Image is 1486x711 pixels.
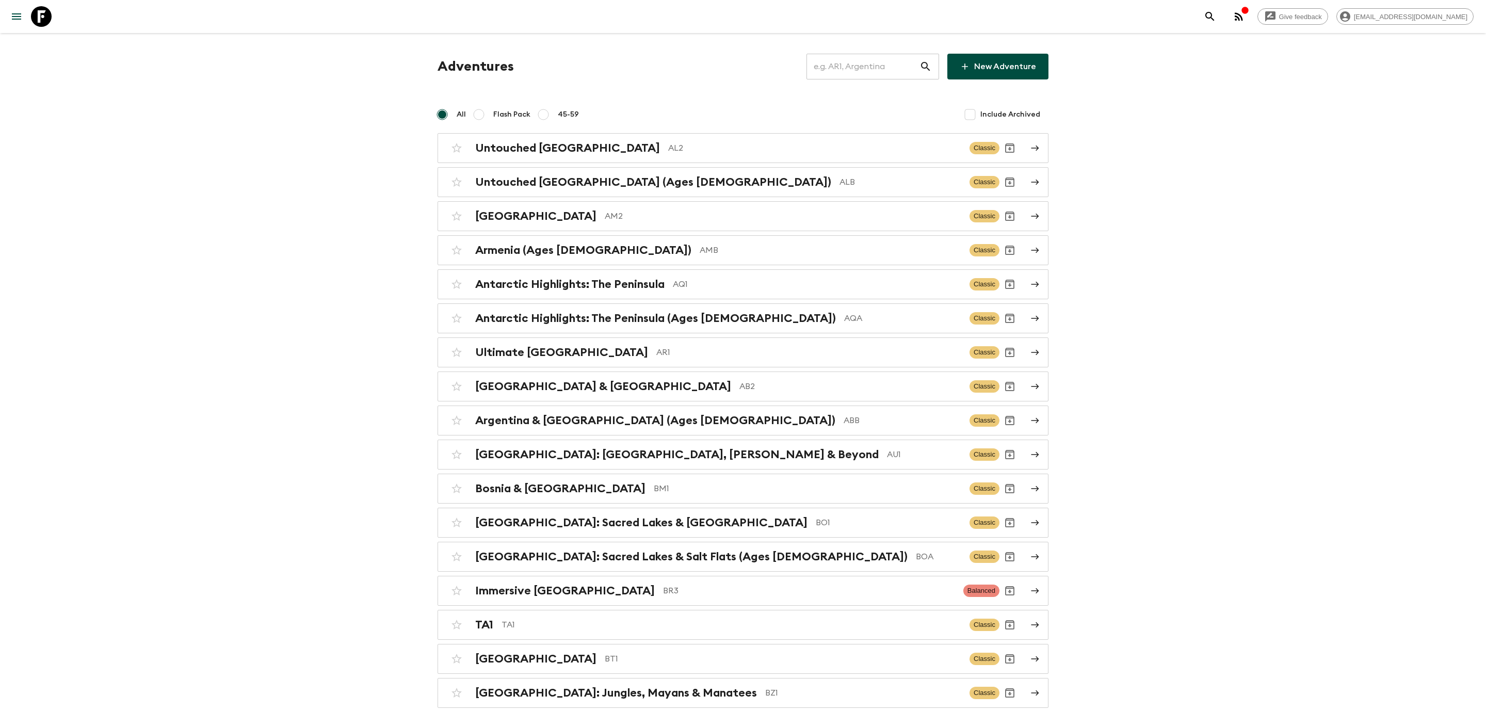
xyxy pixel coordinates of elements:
a: Untouched [GEOGRAPHIC_DATA] (Ages [DEMOGRAPHIC_DATA])ALBClassicArchive [438,167,1048,197]
p: ALB [839,176,961,188]
h2: Ultimate [GEOGRAPHIC_DATA] [475,346,648,359]
p: AU1 [887,448,961,461]
a: Ultimate [GEOGRAPHIC_DATA]AR1ClassicArchive [438,337,1048,367]
span: All [457,109,466,120]
button: Archive [999,274,1020,295]
button: Archive [999,683,1020,703]
h2: Armenia (Ages [DEMOGRAPHIC_DATA]) [475,244,691,257]
input: e.g. AR1, Argentina [806,52,919,81]
h2: Bosnia & [GEOGRAPHIC_DATA] [475,482,645,495]
a: Bosnia & [GEOGRAPHIC_DATA]BM1ClassicArchive [438,474,1048,504]
p: AB2 [739,380,961,393]
span: Classic [970,176,999,188]
p: BOA [916,551,961,563]
span: Flash Pack [493,109,530,120]
p: TA1 [502,619,961,631]
button: Archive [999,546,1020,567]
p: AR1 [656,346,961,359]
span: Classic [970,516,999,529]
span: Give feedback [1273,13,1328,21]
p: AMB [700,244,961,256]
h2: Antarctic Highlights: The Peninsula (Ages [DEMOGRAPHIC_DATA]) [475,312,836,325]
button: Archive [999,649,1020,669]
h2: Antarctic Highlights: The Peninsula [475,278,665,291]
h2: [GEOGRAPHIC_DATA]: Sacred Lakes & [GEOGRAPHIC_DATA] [475,516,807,529]
span: Balanced [963,585,999,597]
span: Classic [970,687,999,699]
h2: [GEOGRAPHIC_DATA]: Sacred Lakes & Salt Flats (Ages [DEMOGRAPHIC_DATA]) [475,550,908,563]
h2: [GEOGRAPHIC_DATA]: [GEOGRAPHIC_DATA], [PERSON_NAME] & Beyond [475,448,879,461]
a: Antarctic Highlights: The PeninsulaAQ1ClassicArchive [438,269,1048,299]
span: Classic [970,482,999,495]
span: 45-59 [558,109,579,120]
h2: Untouched [GEOGRAPHIC_DATA] (Ages [DEMOGRAPHIC_DATA]) [475,175,831,189]
button: Archive [999,512,1020,533]
button: Archive [999,240,1020,261]
button: Archive [999,410,1020,431]
button: Archive [999,308,1020,329]
span: Classic [970,653,999,665]
p: AL2 [668,142,961,154]
a: Armenia (Ages [DEMOGRAPHIC_DATA])AMBClassicArchive [438,235,1048,265]
p: BO1 [816,516,961,529]
a: [GEOGRAPHIC_DATA] & [GEOGRAPHIC_DATA]AB2ClassicArchive [438,371,1048,401]
span: [EMAIL_ADDRESS][DOMAIN_NAME] [1348,13,1473,21]
p: AM2 [605,210,961,222]
button: Archive [999,580,1020,601]
a: [GEOGRAPHIC_DATA]: Sacred Lakes & [GEOGRAPHIC_DATA]BO1ClassicArchive [438,508,1048,538]
h2: [GEOGRAPHIC_DATA]: Jungles, Mayans & Manatees [475,686,757,700]
a: [GEOGRAPHIC_DATA]: Jungles, Mayans & ManateesBZ1ClassicArchive [438,678,1048,708]
p: AQA [844,312,961,325]
span: Classic [970,312,999,325]
span: Classic [970,210,999,222]
span: Classic [970,448,999,461]
button: Archive [999,342,1020,363]
span: Classic [970,142,999,154]
button: search adventures [1200,6,1220,27]
button: Archive [999,172,1020,192]
span: Classic [970,414,999,427]
span: Classic [970,346,999,359]
h2: TA1 [475,618,493,632]
p: BZ1 [765,687,961,699]
p: BT1 [605,653,961,665]
a: [GEOGRAPHIC_DATA]AM2ClassicArchive [438,201,1048,231]
button: Archive [999,138,1020,158]
span: Classic [970,278,999,290]
a: New Adventure [947,54,1048,79]
span: Classic [970,380,999,393]
button: Archive [999,376,1020,397]
span: Include Archived [980,109,1040,120]
a: Give feedback [1257,8,1328,25]
button: Archive [999,206,1020,227]
h2: Argentina & [GEOGRAPHIC_DATA] (Ages [DEMOGRAPHIC_DATA]) [475,414,835,427]
a: Argentina & [GEOGRAPHIC_DATA] (Ages [DEMOGRAPHIC_DATA])ABBClassicArchive [438,406,1048,435]
p: AQ1 [673,278,961,290]
h2: [GEOGRAPHIC_DATA] [475,652,596,666]
p: BM1 [654,482,961,495]
span: Classic [970,619,999,631]
h2: Immersive [GEOGRAPHIC_DATA] [475,584,655,597]
p: ABB [844,414,961,427]
button: Archive [999,478,1020,499]
a: Antarctic Highlights: The Peninsula (Ages [DEMOGRAPHIC_DATA])AQAClassicArchive [438,303,1048,333]
div: [EMAIL_ADDRESS][DOMAIN_NAME] [1336,8,1474,25]
h2: [GEOGRAPHIC_DATA] [475,209,596,223]
a: Immersive [GEOGRAPHIC_DATA]BR3BalancedArchive [438,576,1048,606]
a: TA1TA1ClassicArchive [438,610,1048,640]
a: [GEOGRAPHIC_DATA]: [GEOGRAPHIC_DATA], [PERSON_NAME] & BeyondAU1ClassicArchive [438,440,1048,470]
a: [GEOGRAPHIC_DATA]BT1ClassicArchive [438,644,1048,674]
h2: [GEOGRAPHIC_DATA] & [GEOGRAPHIC_DATA] [475,380,731,393]
h2: Untouched [GEOGRAPHIC_DATA] [475,141,660,155]
button: menu [6,6,27,27]
p: BR3 [663,585,955,597]
span: Classic [970,551,999,563]
a: Untouched [GEOGRAPHIC_DATA]AL2ClassicArchive [438,133,1048,163]
button: Archive [999,444,1020,465]
h1: Adventures [438,56,514,77]
a: [GEOGRAPHIC_DATA]: Sacred Lakes & Salt Flats (Ages [DEMOGRAPHIC_DATA])BOAClassicArchive [438,542,1048,572]
span: Classic [970,244,999,256]
button: Archive [999,615,1020,635]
